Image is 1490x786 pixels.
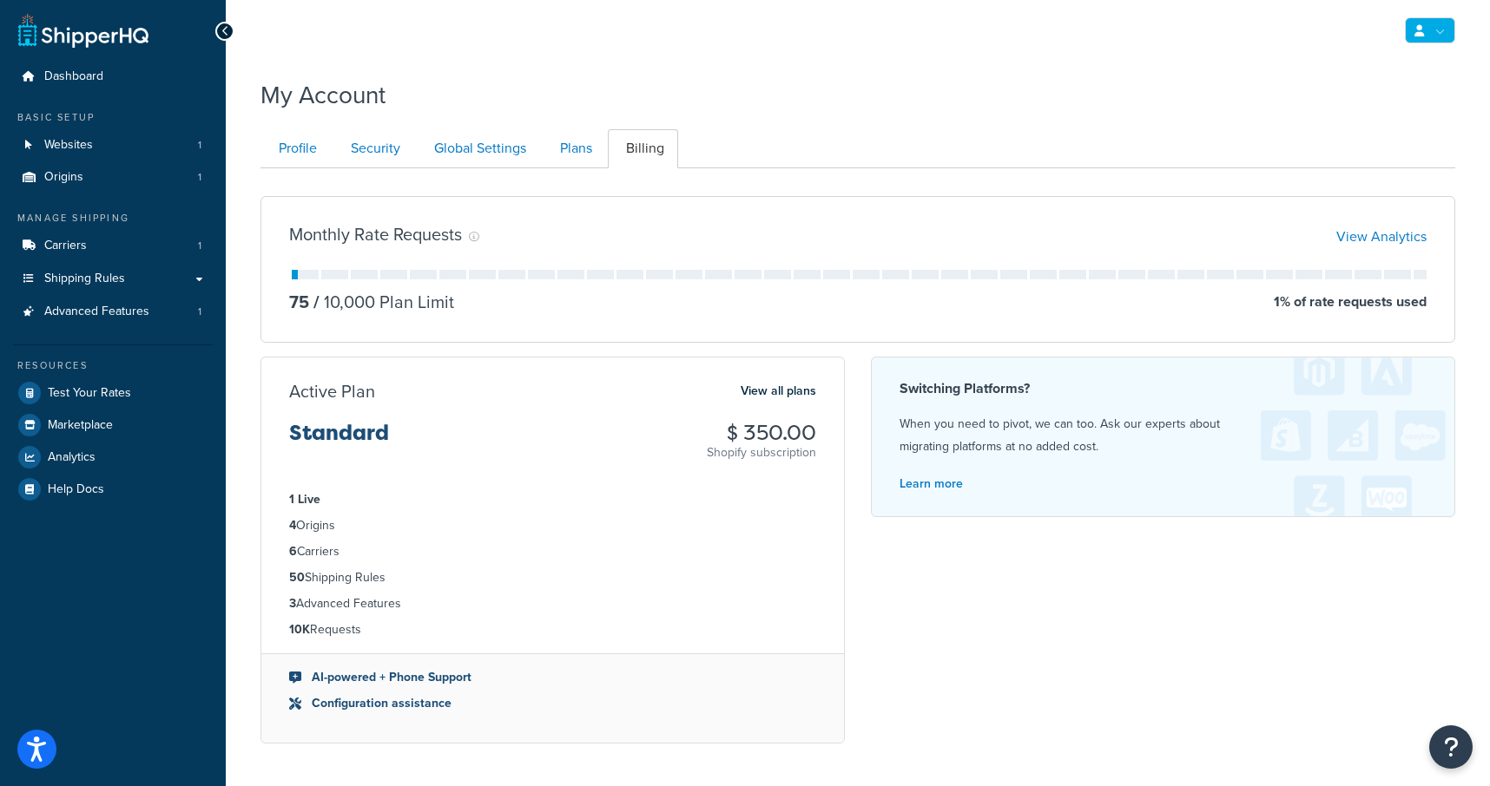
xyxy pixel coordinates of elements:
[48,450,96,465] span: Analytics
[44,239,87,253] span: Carriers
[707,444,816,462] p: Shopify subscription
[13,442,213,473] a: Analytics
[741,380,816,403] a: View all plans
[289,542,297,560] strong: 6
[707,422,816,444] h3: $ 350.00
[13,161,213,193] li: Origins
[289,382,375,401] h3: Active Plan
[289,594,816,613] li: Advanced Features
[289,542,816,561] li: Carriers
[44,305,149,319] span: Advanced Features
[289,668,816,687] li: AI-powered + Phone Support
[900,378,1427,399] h4: Switching Platforms?
[13,211,213,226] div: Manage Shipping
[260,78,386,112] h1: My Account
[44,272,125,286] span: Shipping Rules
[289,490,320,508] strong: 1 Live
[13,263,213,295] a: Shipping Rules
[309,290,454,314] p: 10,000 Plan Limit
[313,289,320,315] span: /
[44,138,93,153] span: Websites
[13,61,213,93] a: Dashboard
[13,296,213,328] a: Advanced Features 1
[13,474,213,505] a: Help Docs
[416,129,540,168] a: Global Settings
[608,129,678,168] a: Billing
[542,129,606,168] a: Plans
[289,594,296,612] strong: 3
[289,516,296,534] strong: 4
[13,110,213,125] div: Basic Setup
[1336,226,1427,246] a: View Analytics
[13,296,213,328] li: Advanced Features
[1429,725,1473,769] button: Open Resource Center
[289,516,816,535] li: Origins
[198,170,201,185] span: 1
[18,13,148,48] a: ShipperHQ Home
[289,568,816,587] li: Shipping Rules
[13,129,213,161] a: Websites 1
[44,170,83,185] span: Origins
[289,620,816,639] li: Requests
[900,475,963,493] a: Learn more
[260,129,331,168] a: Profile
[333,129,414,168] a: Security
[13,409,213,441] a: Marketplace
[48,482,104,497] span: Help Docs
[198,138,201,153] span: 1
[48,386,131,401] span: Test Your Rates
[900,413,1427,458] p: When you need to pivot, we can too. Ask our experts about migrating platforms at no added cost.
[13,377,213,409] a: Test Your Rates
[289,568,305,586] strong: 50
[289,694,816,713] li: Configuration assistance
[289,422,389,458] h3: Standard
[198,305,201,319] span: 1
[13,230,213,262] li: Carriers
[48,418,113,433] span: Marketplace
[13,161,213,193] a: Origins 1
[198,239,201,253] span: 1
[1274,290,1427,314] p: 1 % of rate requests used
[13,230,213,262] a: Carriers 1
[44,69,103,84] span: Dashboard
[289,620,310,639] strong: 10K
[13,129,213,161] li: Websites
[13,358,213,373] div: Resources
[289,225,462,244] h3: Monthly Rate Requests
[289,290,309,314] p: 75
